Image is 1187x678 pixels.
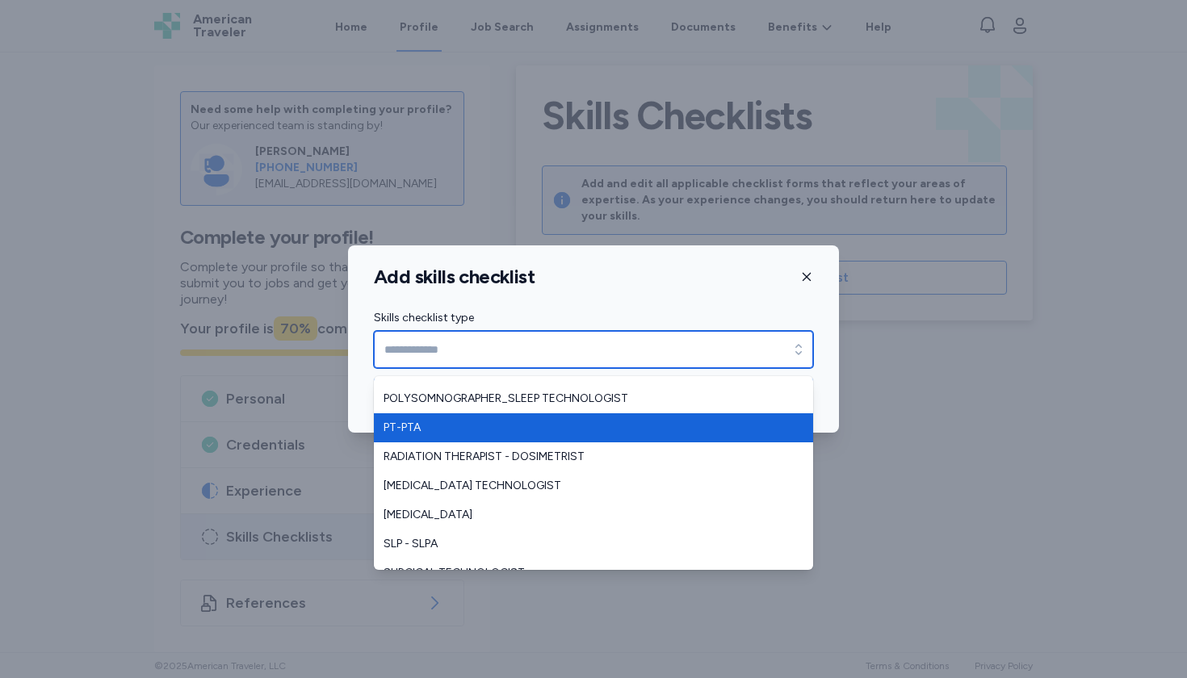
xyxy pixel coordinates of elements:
[384,420,784,436] span: PT-PTA
[384,391,784,407] span: POLYSOMNOGRAPHER_SLEEP TECHNOLOGIST
[384,565,784,581] span: SURGICAL TECHNOLOGIST
[384,449,784,465] span: RADIATION THERAPIST - DOSIMETRIST
[384,536,784,552] span: SLP - SLPA
[384,507,784,523] span: [MEDICAL_DATA]
[384,478,784,494] span: [MEDICAL_DATA] TECHNOLOGIST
